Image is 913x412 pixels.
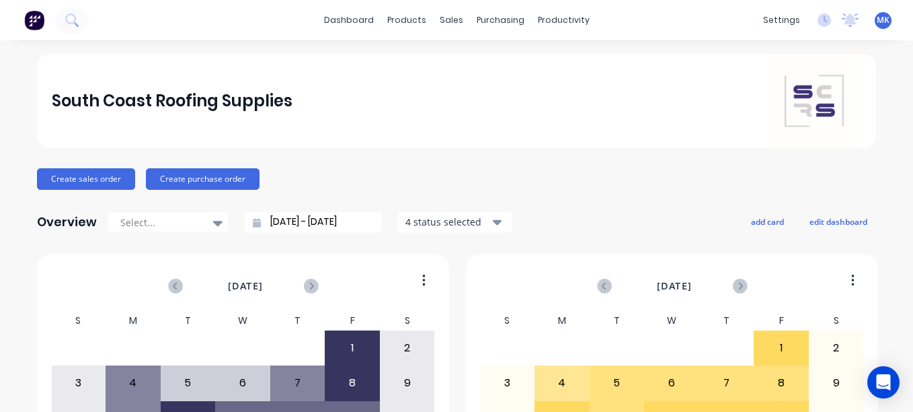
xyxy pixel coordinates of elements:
[535,366,589,400] div: 4
[481,366,534,400] div: 3
[270,311,325,331] div: T
[754,331,808,365] div: 1
[801,213,876,230] button: edit dashboard
[809,311,864,331] div: S
[877,14,889,26] span: MK
[699,311,754,331] div: T
[271,366,325,400] div: 7
[644,311,699,331] div: W
[228,279,263,294] span: [DATE]
[754,311,809,331] div: F
[645,366,699,400] div: 6
[37,168,135,190] button: Create sales order
[767,54,861,148] img: South Coast Roofing Supplies
[809,331,863,365] div: 2
[657,279,692,294] span: [DATE]
[754,366,808,400] div: 8
[317,10,381,30] a: dashboard
[52,88,292,114] div: South Coast Roofing Supplies
[161,311,216,331] div: T
[470,10,531,30] div: purchasing
[146,168,260,190] button: Create purchase order
[590,311,645,331] div: T
[52,366,106,400] div: 3
[534,311,590,331] div: M
[867,366,900,399] div: Open Intercom Messenger
[325,366,379,400] div: 8
[809,366,863,400] div: 9
[325,311,380,331] div: F
[381,366,434,400] div: 9
[24,10,44,30] img: Factory
[161,366,215,400] div: 5
[325,331,379,365] div: 1
[215,311,270,331] div: W
[51,311,106,331] div: S
[381,331,434,365] div: 2
[405,215,490,229] div: 4 status selected
[216,366,270,400] div: 6
[398,212,512,232] button: 4 status selected
[433,10,470,30] div: sales
[106,311,161,331] div: M
[700,366,754,400] div: 7
[756,10,807,30] div: settings
[480,311,535,331] div: S
[37,209,97,236] div: Overview
[106,366,160,400] div: 4
[380,311,435,331] div: S
[742,213,793,230] button: add card
[531,10,596,30] div: productivity
[381,10,433,30] div: products
[590,366,644,400] div: 5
